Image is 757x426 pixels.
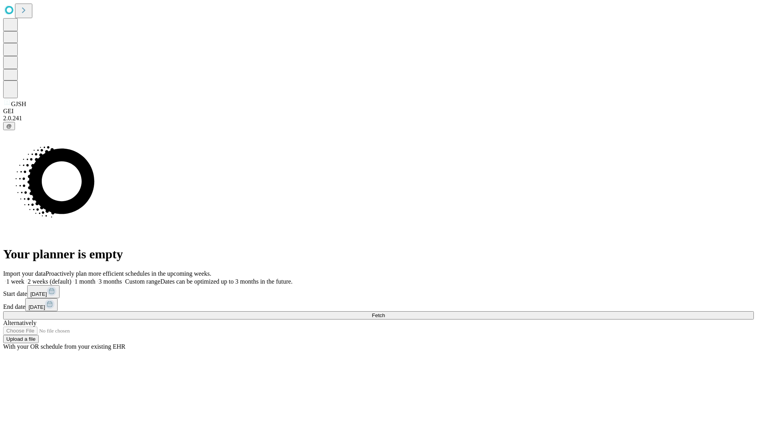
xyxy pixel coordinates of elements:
button: [DATE] [27,285,60,298]
span: Custom range [125,278,160,285]
span: Import your data [3,270,46,277]
h1: Your planner is empty [3,247,754,262]
span: [DATE] [28,304,45,310]
span: Proactively plan more efficient schedules in the upcoming weeks. [46,270,211,277]
span: GJSH [11,101,26,107]
span: 3 months [99,278,122,285]
button: Upload a file [3,335,39,343]
span: Alternatively [3,319,36,326]
span: Dates can be optimized up to 3 months in the future. [160,278,293,285]
span: @ [6,123,12,129]
span: 1 month [75,278,95,285]
button: Fetch [3,311,754,319]
div: End date [3,298,754,311]
div: Start date [3,285,754,298]
span: With your OR schedule from your existing EHR [3,343,125,350]
button: @ [3,122,15,130]
button: [DATE] [25,298,58,311]
span: [DATE] [30,291,47,297]
span: Fetch [372,312,385,318]
span: 1 week [6,278,24,285]
span: 2 weeks (default) [28,278,71,285]
div: GEI [3,108,754,115]
div: 2.0.241 [3,115,754,122]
